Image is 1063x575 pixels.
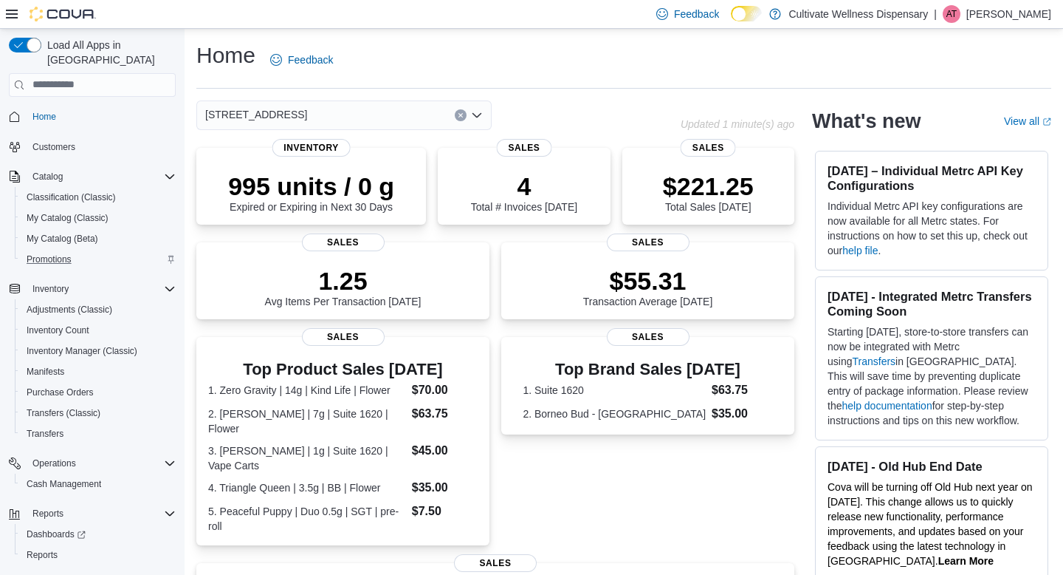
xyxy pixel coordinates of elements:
[21,321,95,339] a: Inventory Count
[265,266,422,296] p: 1.25
[583,266,713,307] div: Transaction Average [DATE]
[21,209,114,227] a: My Catalog (Classic)
[205,106,307,123] span: [STREET_ADDRESS]
[208,383,406,398] dt: 1. Zero Gravity | 14g | Kind Life | Flower
[21,188,122,206] a: Classification (Classic)
[15,423,182,444] button: Transfers
[21,301,118,319] a: Adjustments (Classic)
[27,233,98,245] span: My Catalog (Beta)
[32,111,56,123] span: Home
[30,7,96,21] img: Cova
[15,228,182,249] button: My Catalog (Beta)
[412,405,478,423] dd: $63.75
[15,382,182,403] button: Purchase Orders
[731,21,732,22] span: Dark Mode
[21,342,143,360] a: Inventory Manager (Classic)
[3,136,182,157] button: Customers
[3,106,182,127] button: Home
[32,283,69,295] span: Inventory
[27,168,69,186] button: Catalog
[938,555,994,567] a: Learn More
[946,5,957,23] span: AT
[27,366,64,378] span: Manifests
[21,525,176,543] span: Dashboards
[674,7,719,21] span: Feedback
[27,407,100,419] span: Transfers (Classic)
[208,480,406,495] dt: 4. Triangle Queen | 3.5g | BB | Flower
[412,479,478,497] dd: $35.00
[27,168,176,186] span: Catalog
[788,5,928,23] p: Cultivate Wellness Dispensary
[681,139,736,157] span: Sales
[15,208,182,228] button: My Catalog (Classic)
[21,321,176,339] span: Inventory Count
[27,138,81,156] a: Customers
[471,171,577,213] div: Total # Invoices [DATE]
[934,5,937,23] p: |
[302,234,385,251] span: Sales
[663,171,754,213] div: Total Sales [DATE]
[21,384,176,401] span: Purchase Orders
[302,328,385,346] span: Sales
[496,139,551,157] span: Sales
[21,251,176,268] span: Promotions
[828,163,1036,193] h3: [DATE] – Individual Metrc API Key Configurations
[3,503,182,524] button: Reports
[15,524,182,545] a: Dashboards
[471,171,577,201] p: 4
[27,528,86,540] span: Dashboards
[15,545,182,565] button: Reports
[21,251,78,268] a: Promotions
[208,361,478,378] h3: Top Product Sales [DATE]
[842,400,932,412] a: help documentation
[455,109,467,121] button: Clear input
[607,234,689,251] span: Sales
[21,525,92,543] a: Dashboards
[731,6,762,21] input: Dark Mode
[3,279,182,299] button: Inventory
[3,166,182,187] button: Catalog
[812,109,921,133] h2: What's new
[27,549,58,561] span: Reports
[21,546,63,564] a: Reports
[21,475,176,493] span: Cash Management
[1042,118,1051,126] svg: External link
[32,457,76,469] span: Operations
[27,137,176,156] span: Customers
[27,280,176,298] span: Inventory
[27,108,62,126] a: Home
[21,188,176,206] span: Classification (Classic)
[583,266,713,296] p: $55.31
[15,249,182,270] button: Promotions
[15,299,182,320] button: Adjustments (Classic)
[15,403,182,423] button: Transfers (Classic)
[265,266,422,307] div: Avg Items Per Transaction [DATE]
[15,474,182,494] button: Cash Management
[15,187,182,208] button: Classification (Classic)
[21,209,176,227] span: My Catalog (Classic)
[27,254,72,265] span: Promotions
[264,45,339,75] a: Feedback
[27,304,112,316] span: Adjustments (Classic)
[27,428,63,440] span: Transfers
[32,141,75,153] span: Customers
[41,38,176,67] span: Load All Apps in [GEOGRAPHIC_DATA]
[828,481,1033,567] span: Cova will be turning off Old Hub next year on [DATE]. This change allows us to quickly release ne...
[27,324,89,336] span: Inventory Count
[21,384,100,401] a: Purchase Orders
[412,442,478,460] dd: $45.00
[828,324,1036,428] p: Starting [DATE], store-to-store transfers can now be integrated with Metrc using in [GEOGRAPHIC_D...
[27,280,75,298] button: Inventory
[842,245,878,256] a: help file
[21,363,176,381] span: Manifests
[196,41,255,70] h1: Home
[21,342,176,360] span: Inventory Manager (Classic)
[21,404,106,422] a: Transfers (Classic)
[523,383,706,398] dt: 1. Suite 1620
[27,478,101,490] span: Cash Management
[27,387,94,398] span: Purchase Orders
[15,320,182,341] button: Inventory Count
[27,455,176,472] span: Operations
[471,109,483,121] button: Open list of options
[208,406,406,436] dt: 2. [PERSON_NAME] | 7g | Suite 1620 | Flower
